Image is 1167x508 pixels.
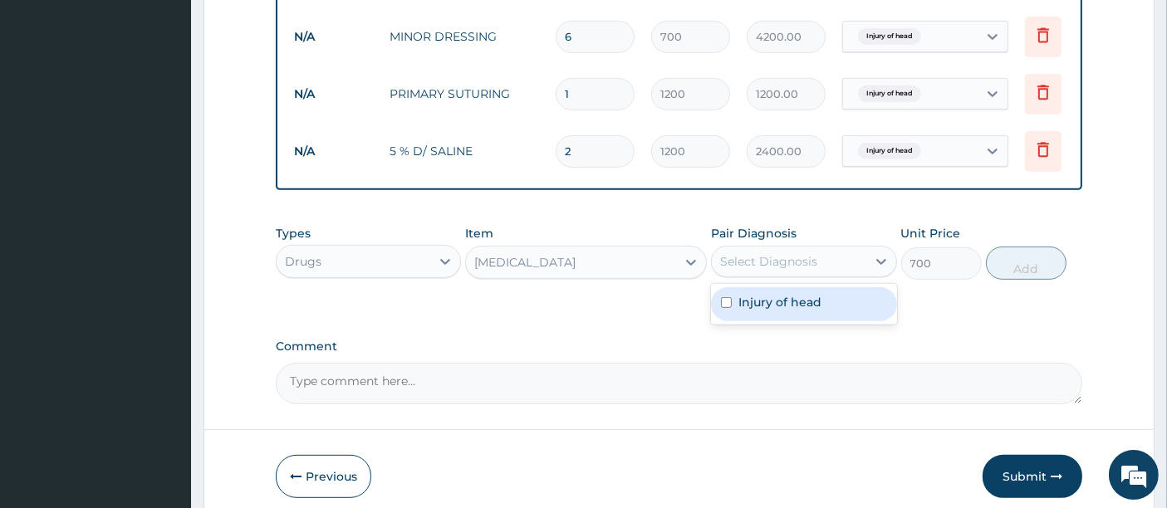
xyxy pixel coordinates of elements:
td: MINOR DRESSING [381,20,547,53]
div: Minimize live chat window [272,8,312,48]
td: N/A [286,22,381,52]
td: 5 % D/ SALINE [381,134,547,168]
label: Unit Price [901,225,961,242]
label: Comment [276,339,1083,354]
td: PRIMARY SUTURING [381,77,547,110]
td: N/A [286,136,381,167]
div: Chat with us now [86,93,279,115]
div: Select Diagnosis [720,253,817,270]
label: Types [276,227,311,241]
label: Item [465,225,493,242]
div: Drugs [285,253,321,270]
td: N/A [286,79,381,110]
button: Previous [276,455,371,498]
button: Add [986,247,1066,280]
span: Injury of head [858,28,921,45]
div: [MEDICAL_DATA] [474,254,576,271]
button: Submit [983,455,1082,498]
label: Injury of head [738,294,821,310]
label: Pair Diagnosis [711,225,797,242]
img: d_794563401_company_1708531726252_794563401 [31,83,67,125]
textarea: Type your message and hit 'Enter' [8,335,316,393]
span: We're online! [96,149,229,317]
span: Injury of head [858,85,921,102]
span: Injury of head [858,143,921,159]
